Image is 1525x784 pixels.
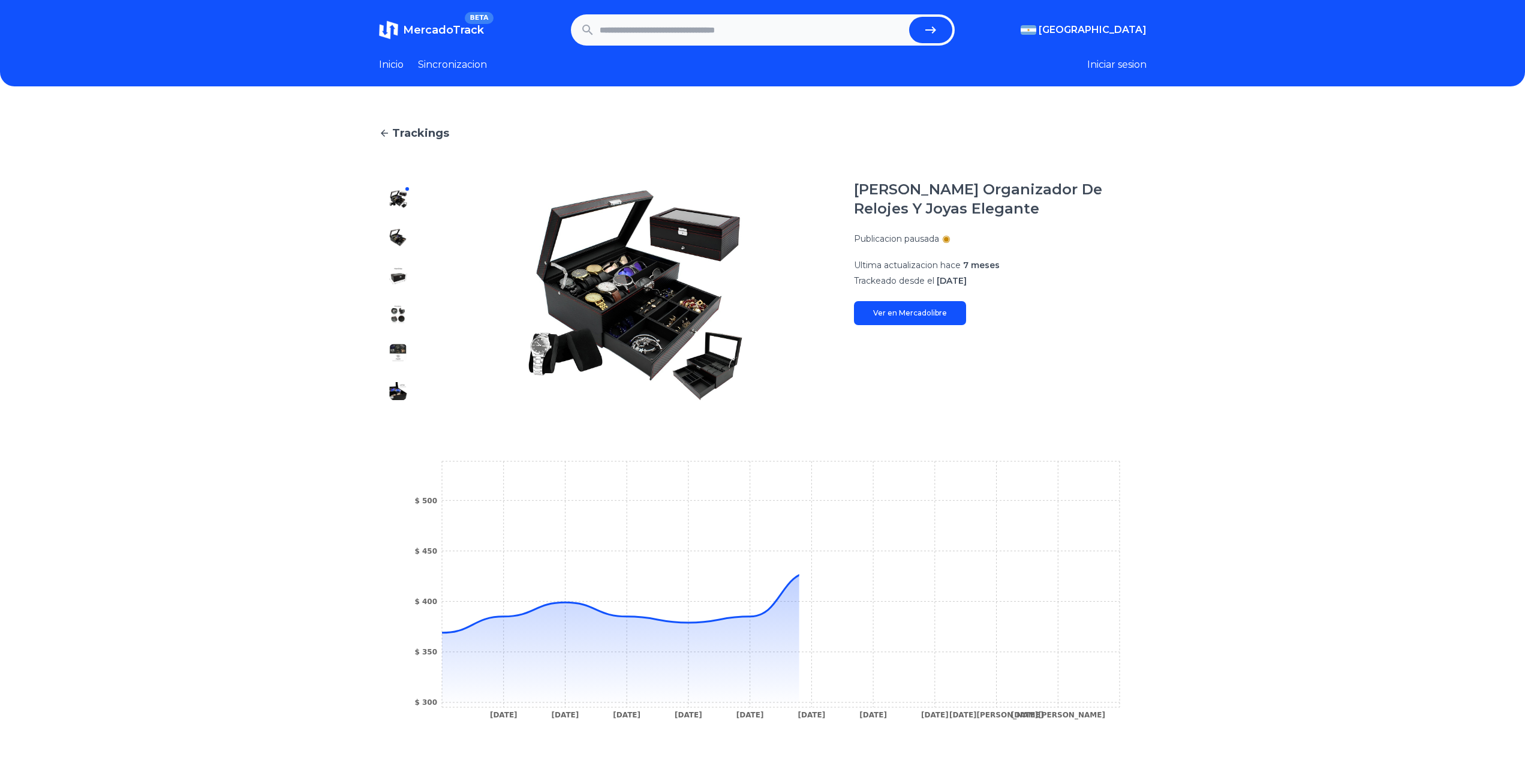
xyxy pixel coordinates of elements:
tspan: [DATE] [736,711,763,719]
a: MercadoTrackBETA [379,20,484,40]
tspan: $ 500 [414,497,437,505]
span: BETA [465,12,493,24]
tspan: [DATE] [489,711,517,719]
span: [DATE] [937,275,967,286]
span: Ultima actualizacion hace [854,260,961,271]
span: Trackings [392,125,449,142]
img: Argentina [1021,25,1036,35]
tspan: $ 350 [414,648,437,656]
tspan: $ 300 [414,698,437,707]
tspan: [DATE] [551,711,579,719]
button: Iniciar sesion [1087,58,1147,72]
img: Estuche Alhajero Organizador De Relojes Y Joyas Elegante [389,228,408,247]
p: Publicacion pausada [854,233,939,245]
img: Estuche Alhajero Organizador De Relojes Y Joyas Elegante [441,180,830,410]
tspan: [DATE] [675,711,702,719]
img: Estuche Alhajero Organizador De Relojes Y Joyas Elegante [389,382,408,401]
button: [GEOGRAPHIC_DATA] [1021,23,1147,37]
a: Ver en Mercadolibre [854,301,966,325]
span: MercadoTrack [403,23,484,37]
tspan: [DATE] [921,711,948,719]
tspan: $ 400 [414,597,437,606]
span: [GEOGRAPHIC_DATA] [1039,23,1147,37]
img: Estuche Alhajero Organizador De Relojes Y Joyas Elegante [389,343,408,362]
img: Estuche Alhajero Organizador De Relojes Y Joyas Elegante [389,190,408,209]
tspan: $ 450 [414,547,437,555]
h1: [PERSON_NAME] Organizador De Relojes Y Joyas Elegante [854,180,1147,218]
tspan: [DATE][PERSON_NAME] [949,711,1043,720]
tspan: [DATE] [798,711,825,719]
span: Trackeado desde el [854,275,934,286]
img: Estuche Alhajero Organizador De Relojes Y Joyas Elegante [389,266,408,286]
span: 7 meses [963,260,1000,271]
img: MercadoTrack [379,20,398,40]
tspan: [DATE][PERSON_NAME] [1010,711,1105,720]
a: Inicio [379,58,404,72]
img: Estuche Alhajero Organizador De Relojes Y Joyas Elegante [389,305,408,324]
a: Sincronizacion [418,58,487,72]
a: Trackings [379,125,1147,142]
tspan: [DATE] [613,711,640,719]
tspan: [DATE] [859,711,887,719]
